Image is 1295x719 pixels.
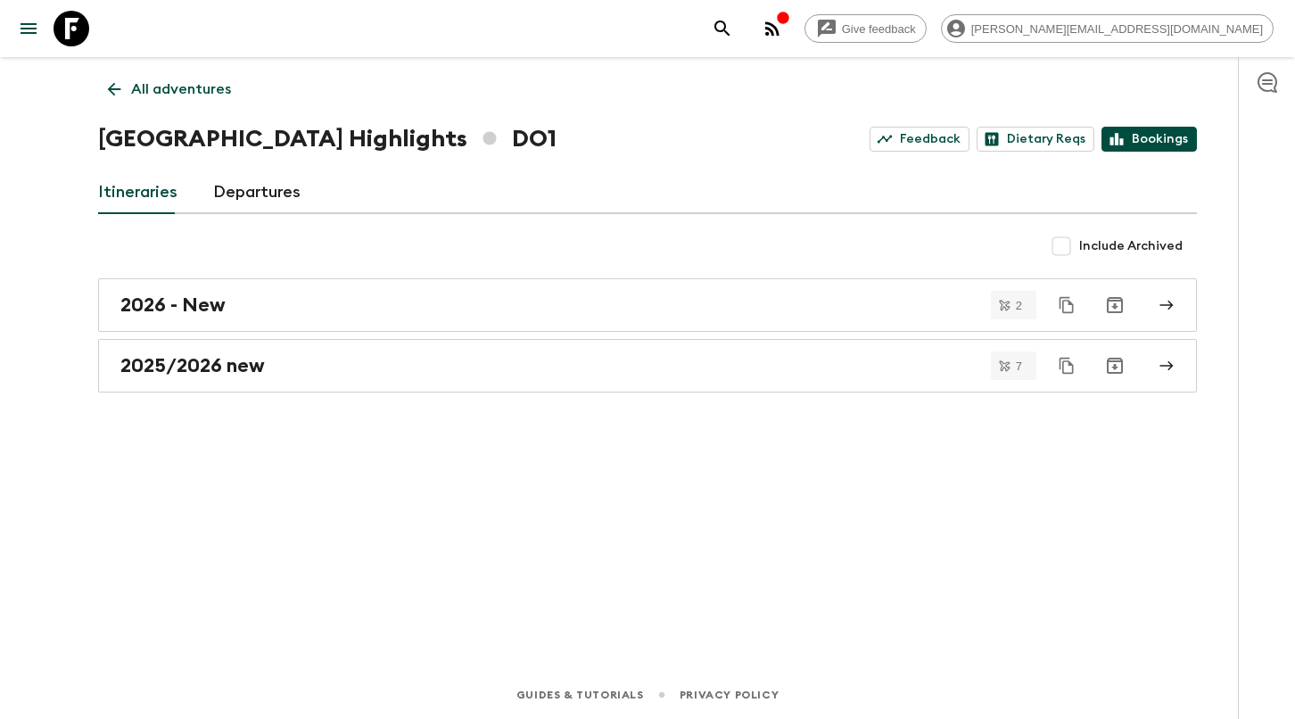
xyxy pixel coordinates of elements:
button: Archive [1097,348,1133,384]
h1: [GEOGRAPHIC_DATA] Highlights DO1 [98,121,557,157]
span: 2 [1005,300,1033,311]
button: Duplicate [1051,289,1083,321]
a: Dietary Reqs [977,127,1094,152]
button: Archive [1097,287,1133,323]
button: menu [11,11,46,46]
h2: 2025/2026 new [120,354,265,377]
span: Give feedback [832,22,926,36]
a: 2025/2026 new [98,339,1197,393]
span: [PERSON_NAME][EMAIL_ADDRESS][DOMAIN_NAME] [961,22,1273,36]
a: Feedback [870,127,969,152]
div: [PERSON_NAME][EMAIL_ADDRESS][DOMAIN_NAME] [941,14,1274,43]
p: All adventures [131,79,231,100]
button: Duplicate [1051,350,1083,382]
a: Departures [213,171,301,214]
a: Itineraries [98,171,177,214]
a: Bookings [1101,127,1197,152]
a: Give feedback [804,14,927,43]
a: Privacy Policy [680,685,779,705]
span: 7 [1005,360,1033,372]
a: Guides & Tutorials [516,685,644,705]
button: search adventures [705,11,740,46]
span: Include Archived [1079,237,1183,255]
a: All adventures [98,71,241,107]
a: 2026 - New [98,278,1197,332]
h2: 2026 - New [120,293,226,317]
